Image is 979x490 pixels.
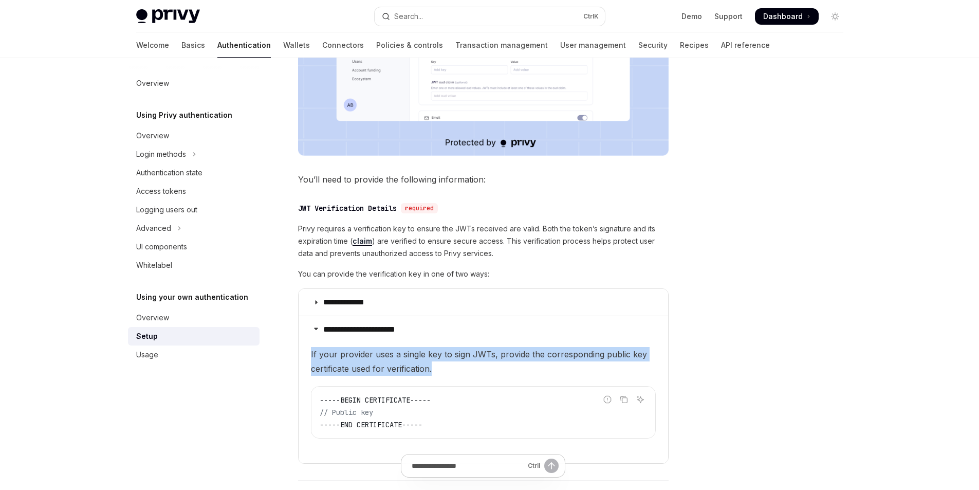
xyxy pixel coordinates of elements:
div: Setup [136,330,158,342]
span: Ctrl K [583,12,599,21]
button: Send message [544,459,559,473]
a: Recipes [680,33,709,58]
button: Copy the contents from the code block [617,393,631,406]
span: -----END CERTIFICATE----- [320,420,422,429]
span: -----BEGIN CERTIFICATE----- [320,395,431,405]
div: Usage [136,349,158,361]
span: Dashboard [763,11,803,22]
div: JWT Verification Details [298,203,397,213]
a: Whitelabel [128,256,260,275]
a: User management [560,33,626,58]
div: Logging users out [136,204,197,216]
button: Toggle Login methods section [128,145,260,164]
a: Welcome [136,33,169,58]
div: Access tokens [136,185,186,197]
a: Overview [128,74,260,93]
a: Logging users out [128,201,260,219]
input: Ask a question... [412,455,524,477]
div: Authentication state [136,167,202,179]
h5: Using Privy authentication [136,109,232,121]
span: Privy requires a verification key to ensure the JWTs received are valid. Both the token’s signatu... [298,223,669,260]
div: Overview [136,77,169,89]
div: required [401,203,438,213]
div: Overview [136,130,169,142]
h5: Using your own authentication [136,291,248,303]
a: Overview [128,126,260,145]
div: Whitelabel [136,259,172,271]
a: Wallets [283,33,310,58]
button: Ask AI [634,393,647,406]
button: Toggle dark mode [827,8,843,25]
button: Open search [375,7,605,26]
a: Demo [681,11,702,22]
a: Basics [181,33,205,58]
div: UI components [136,241,187,253]
a: UI components [128,238,260,256]
span: // Public key [320,408,373,417]
a: Access tokens [128,182,260,201]
a: Usage [128,346,260,364]
span: You’ll need to provide the following information: [298,172,669,187]
a: Security [638,33,668,58]
div: Login methods [136,148,186,160]
div: Search... [394,10,423,23]
a: Support [714,11,743,22]
a: claim [353,237,372,246]
a: Setup [128,327,260,346]
a: Overview [128,308,260,327]
img: light logo [136,9,200,24]
span: You can provide the verification key in one of two ways: [298,268,669,280]
div: Overview [136,312,169,324]
button: Report incorrect code [601,393,614,406]
div: Advanced [136,222,171,234]
button: Toggle Advanced section [128,219,260,238]
a: Connectors [322,33,364,58]
a: Policies & controls [376,33,443,58]
a: Transaction management [455,33,548,58]
a: Dashboard [755,8,819,25]
a: Authentication state [128,164,260,182]
span: If your provider uses a single key to sign JWTs, provide the corresponding public key certificate... [311,347,656,376]
a: API reference [721,33,770,58]
a: Authentication [217,33,271,58]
